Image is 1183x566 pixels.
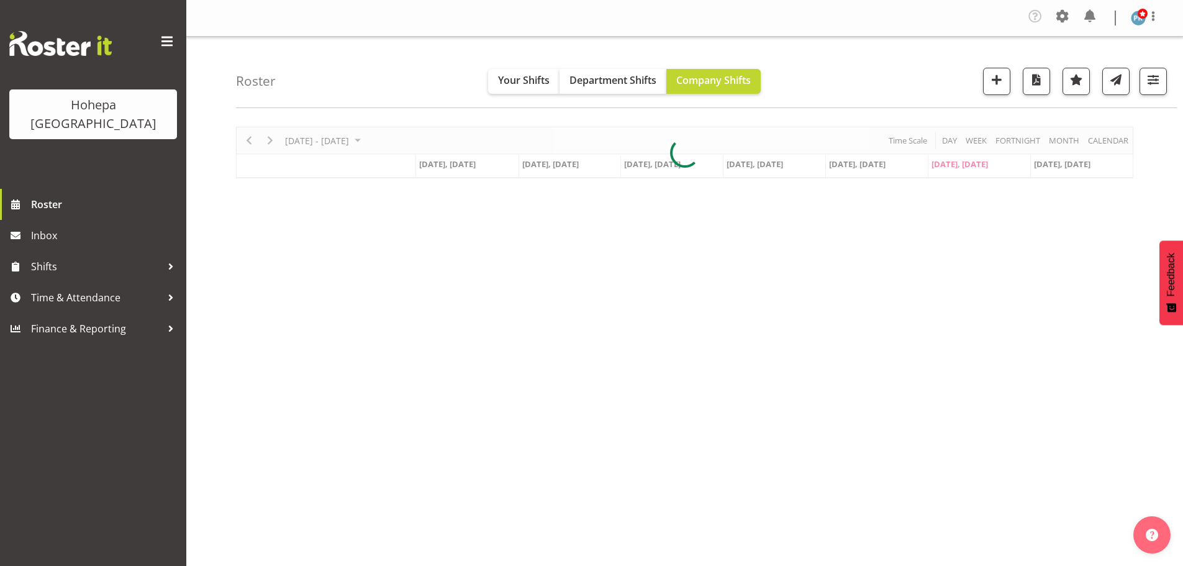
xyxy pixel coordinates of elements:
img: help-xxl-2.png [1146,529,1158,541]
span: Finance & Reporting [31,319,161,338]
button: Your Shifts [488,69,560,94]
img: Rosterit website logo [9,31,112,56]
img: poonam-kade5940.jpg [1131,11,1146,25]
h4: Roster [236,74,276,88]
button: Highlight an important date within the roster. [1063,68,1090,95]
div: Hohepa [GEOGRAPHIC_DATA] [22,96,165,133]
button: Add a new shift [983,68,1010,95]
button: Company Shifts [666,69,761,94]
span: Your Shifts [498,73,550,87]
span: Inbox [31,226,180,245]
button: Feedback - Show survey [1159,240,1183,325]
button: Department Shifts [560,69,666,94]
button: Download a PDF of the roster according to the set date range. [1023,68,1050,95]
span: Department Shifts [569,73,656,87]
span: Time & Attendance [31,288,161,307]
button: Send a list of all shifts for the selected filtered period to all rostered employees. [1102,68,1130,95]
button: Filter Shifts [1140,68,1167,95]
span: Roster [31,195,180,214]
span: Company Shifts [676,73,751,87]
span: Shifts [31,257,161,276]
span: Feedback [1166,253,1177,296]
